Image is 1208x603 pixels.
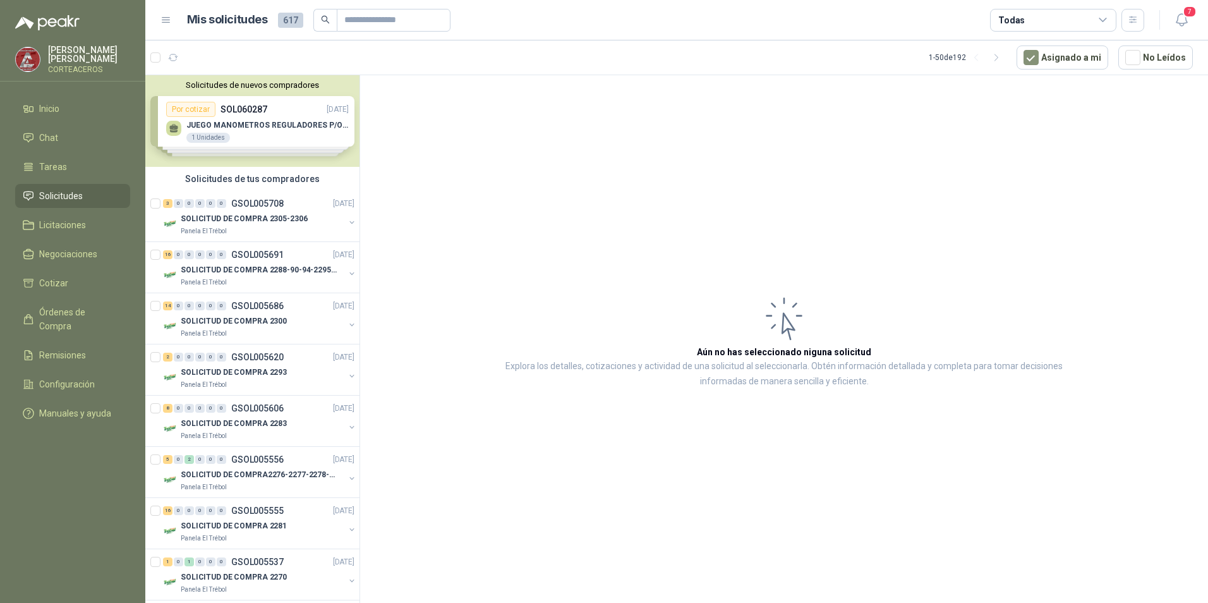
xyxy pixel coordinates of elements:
a: 8 0 0 0 0 0 GSOL005606[DATE] Company LogoSOLICITUD DE COMPRA 2283Panela El Trébol [163,401,357,441]
div: 2 [163,353,172,362]
div: 0 [195,301,205,310]
span: Inicio [39,102,59,116]
p: Panela El Trébol [181,380,227,390]
p: [DATE] [333,454,354,466]
span: Configuración [39,377,95,391]
a: 16 0 0 0 0 0 GSOL005555[DATE] Company LogoSOLICITUD DE COMPRA 2281Panela El Trébol [163,503,357,544]
img: Company Logo [163,319,178,334]
div: 0 [195,250,205,259]
p: [DATE] [333,249,354,261]
div: 5 [163,455,172,464]
p: GSOL005620 [231,353,284,362]
a: Solicitudes [15,184,130,208]
img: Company Logo [163,472,178,487]
img: Logo peakr [15,15,80,30]
div: Solicitudes de tus compradores [145,167,359,191]
span: Manuales y ayuda [39,406,111,420]
p: GSOL005691 [231,250,284,259]
div: 0 [195,506,205,515]
div: 16 [163,250,172,259]
div: 0 [217,506,226,515]
a: 5 0 2 0 0 0 GSOL005556[DATE] Company LogoSOLICITUD DE COMPRA2276-2277-2278-2284-2285-Panela El Tr... [163,452,357,492]
span: 7 [1183,6,1197,18]
div: 0 [206,506,215,515]
p: [DATE] [333,403,354,415]
div: 0 [184,353,194,362]
img: Company Logo [163,523,178,539]
a: Tareas [15,155,130,179]
div: 1 [163,557,172,566]
div: 0 [217,557,226,566]
p: GSOL005606 [231,404,284,413]
img: Company Logo [163,421,178,436]
div: 0 [174,455,183,464]
p: Panela El Trébol [181,482,227,492]
p: Explora los detalles, cotizaciones y actividad de una solicitud al seleccionarla. Obtén informaci... [486,359,1082,389]
img: Company Logo [163,575,178,590]
div: 0 [195,557,205,566]
span: Tareas [39,160,67,174]
div: 0 [184,301,194,310]
span: 617 [278,13,303,28]
a: 14 0 0 0 0 0 GSOL005686[DATE] Company LogoSOLICITUD DE COMPRA 2300Panela El Trébol [163,298,357,339]
div: 0 [174,250,183,259]
p: [DATE] [333,300,354,312]
p: GSOL005555 [231,506,284,515]
div: 0 [184,199,194,208]
a: Configuración [15,372,130,396]
p: Panela El Trébol [181,585,227,595]
p: GSOL005556 [231,455,284,464]
p: SOLICITUD DE COMPRA 2283 [181,418,287,430]
div: 0 [217,199,226,208]
a: Chat [15,126,130,150]
img: Company Logo [163,370,178,385]
a: Inicio [15,97,130,121]
a: 2 0 0 0 0 0 GSOL005620[DATE] Company LogoSOLICITUD DE COMPRA 2293Panela El Trébol [163,350,357,390]
div: 0 [206,557,215,566]
div: 0 [195,404,205,413]
a: Negociaciones [15,242,130,266]
p: Panela El Trébol [181,277,227,288]
div: 1 [184,557,194,566]
span: Negociaciones [39,247,97,261]
span: Solicitudes [39,189,83,203]
p: GSOL005686 [231,301,284,310]
a: 3 0 0 0 0 0 GSOL005708[DATE] Company LogoSOLICITUD DE COMPRA 2305-2306Panela El Trébol [163,196,357,236]
a: 16 0 0 0 0 0 GSOL005691[DATE] Company LogoSOLICITUD DE COMPRA 2288-90-94-2295-96-2301-02-04Panela... [163,247,357,288]
div: 0 [184,404,194,413]
p: [PERSON_NAME] [PERSON_NAME] [48,46,130,63]
h3: Aún no has seleccionado niguna solicitud [697,345,871,359]
div: 0 [195,199,205,208]
button: 7 [1170,9,1193,32]
span: Licitaciones [39,218,86,232]
div: 0 [174,557,183,566]
p: SOLICITUD DE COMPRA 2293 [181,367,287,379]
a: Remisiones [15,343,130,367]
a: Manuales y ayuda [15,401,130,425]
span: Órdenes de Compra [39,305,118,333]
div: 0 [217,250,226,259]
p: Panela El Trébol [181,533,227,544]
span: Remisiones [39,348,86,362]
p: [DATE] [333,556,354,568]
button: Solicitudes de nuevos compradores [150,80,354,90]
div: 0 [174,199,183,208]
p: CORTEACEROS [48,66,130,73]
div: 0 [195,455,205,464]
div: 0 [217,301,226,310]
div: 8 [163,404,172,413]
div: 0 [184,506,194,515]
div: 0 [206,404,215,413]
p: SOLICITUD DE COMPRA2276-2277-2278-2284-2285- [181,469,338,481]
p: SOLICITUD DE COMPRA 2305-2306 [181,213,308,225]
a: Licitaciones [15,213,130,237]
p: [DATE] [333,198,354,210]
h1: Mis solicitudes [187,11,268,29]
div: 0 [206,455,215,464]
div: 3 [163,199,172,208]
div: 0 [174,353,183,362]
img: Company Logo [163,267,178,283]
div: 0 [206,199,215,208]
a: Cotizar [15,271,130,295]
div: 0 [174,404,183,413]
